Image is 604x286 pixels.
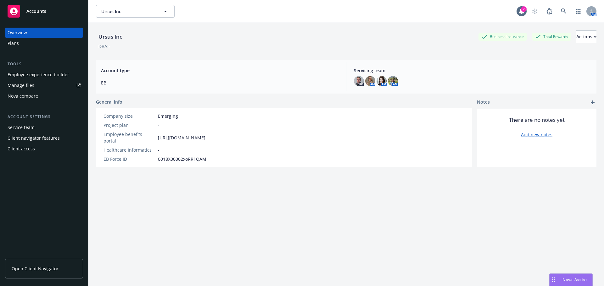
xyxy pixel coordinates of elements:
div: Tools [5,61,83,67]
a: Report a Bug [543,5,556,18]
a: Client navigator features [5,133,83,143]
div: Nova compare [8,91,38,101]
div: Overview [8,28,27,38]
div: Company size [103,113,155,119]
span: Accounts [26,9,46,14]
span: Account type [101,67,338,74]
div: Drag to move [550,274,557,286]
div: Client navigator features [8,133,60,143]
div: Actions [576,31,596,43]
div: Project plan [103,122,155,128]
a: Switch app [572,5,584,18]
a: Manage files [5,80,83,90]
div: Employee benefits portal [103,131,155,144]
a: Overview [5,28,83,38]
div: Employee experience builder [8,70,69,80]
div: Account settings [5,114,83,120]
span: There are no notes yet [509,116,565,124]
span: Notes [477,99,490,106]
img: photo [365,76,375,86]
span: - [158,147,159,153]
span: EB [101,79,338,86]
div: DBA: - [98,43,110,50]
span: Servicing team [354,67,591,74]
div: 7 [521,6,527,12]
span: Nova Assist [562,277,587,282]
img: photo [388,76,398,86]
span: Ursus Inc [101,8,156,15]
div: EB Force ID [103,156,155,162]
a: Start snowing [528,5,541,18]
div: Plans [8,38,19,48]
a: Add new notes [521,131,552,138]
div: Healthcare Informatics [103,147,155,153]
button: Ursus Inc [96,5,175,18]
span: - [158,122,159,128]
span: 0018X00002xoRR1QAM [158,156,206,162]
a: Accounts [5,3,83,20]
a: Plans [5,38,83,48]
div: Client access [8,144,35,154]
a: Service team [5,122,83,132]
div: Total Rewards [532,33,571,40]
a: Client access [5,144,83,154]
button: Nova Assist [549,273,593,286]
a: add [589,99,596,106]
a: Employee experience builder [5,70,83,80]
span: General info [96,99,122,105]
a: [URL][DOMAIN_NAME] [158,134,205,141]
button: Actions [576,30,596,43]
span: Open Client Navigator [12,265,59,272]
div: Manage files [8,80,34,90]
div: Business Insurance [478,33,527,40]
div: Service team [8,122,35,132]
a: Search [557,5,570,18]
div: Ursus Inc [96,33,125,41]
a: Nova compare [5,91,83,101]
img: photo [377,76,387,86]
span: Emerging [158,113,178,119]
img: photo [354,76,364,86]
